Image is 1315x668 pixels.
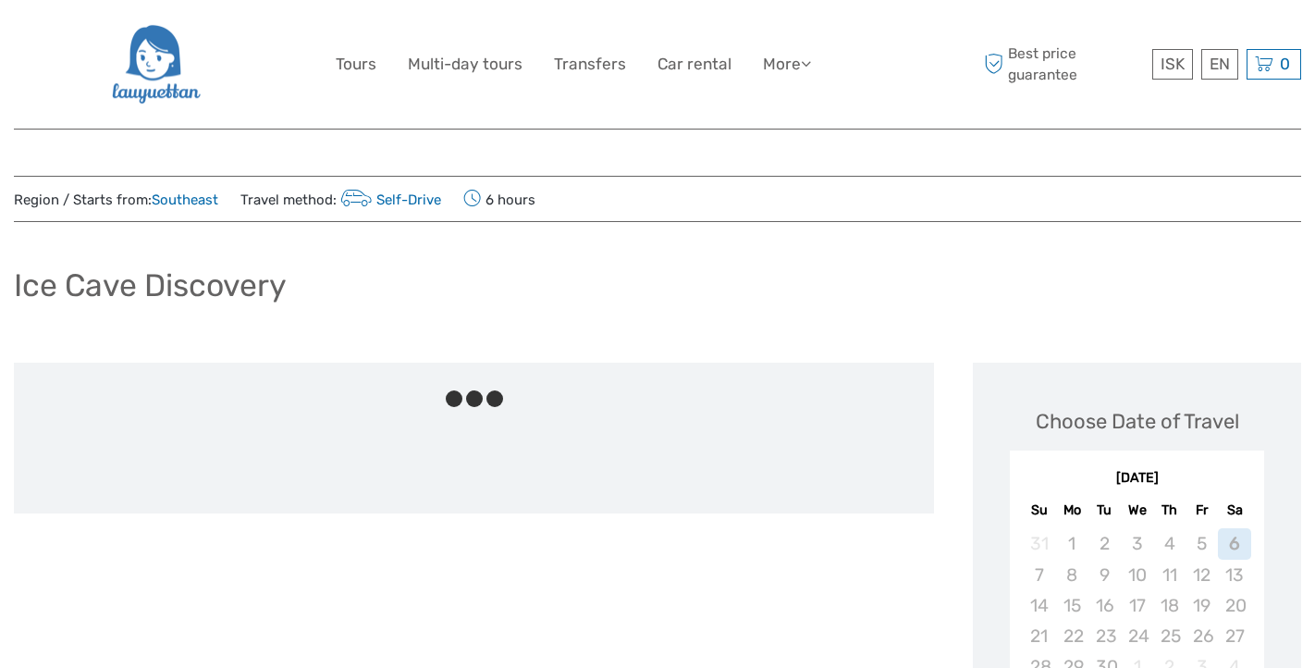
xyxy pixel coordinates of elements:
div: Not available Friday, September 5th, 2025 [1186,528,1218,559]
a: Multi-day tours [408,51,522,78]
div: Not available Friday, September 26th, 2025 [1186,621,1218,651]
div: Sa [1218,498,1250,523]
div: Not available Monday, September 1st, 2025 [1056,528,1088,559]
div: Not available Saturday, September 20th, 2025 [1218,590,1250,621]
span: 6 hours [463,186,535,212]
div: Not available Saturday, September 6th, 2025 [1218,528,1250,559]
a: Tours [336,51,376,78]
div: We [1121,498,1153,523]
div: EN [1201,49,1238,80]
div: Not available Tuesday, September 23rd, 2025 [1088,621,1121,651]
div: Not available Tuesday, September 16th, 2025 [1088,590,1121,621]
div: Not available Sunday, September 21st, 2025 [1023,621,1055,651]
span: Travel method: [240,186,441,212]
div: Not available Sunday, August 31st, 2025 [1023,528,1055,559]
div: Not available Monday, September 15th, 2025 [1056,590,1088,621]
div: Not available Tuesday, September 2nd, 2025 [1088,528,1121,559]
div: Th [1153,498,1186,523]
span: ISK [1161,55,1185,73]
div: Not available Wednesday, September 17th, 2025 [1121,590,1153,621]
div: Not available Friday, September 12th, 2025 [1186,560,1218,590]
span: Best price guarantee [979,43,1148,84]
div: Not available Thursday, September 11th, 2025 [1153,560,1186,590]
div: Not available Monday, September 22nd, 2025 [1056,621,1088,651]
a: Car rental [657,51,731,78]
div: Su [1023,498,1055,523]
div: Not available Monday, September 8th, 2025 [1056,560,1088,590]
div: [DATE] [1010,469,1264,489]
div: Not available Wednesday, September 24th, 2025 [1121,621,1153,651]
span: 0 [1277,55,1293,73]
div: Not available Sunday, September 14th, 2025 [1023,590,1055,621]
div: Not available Saturday, September 13th, 2025 [1218,560,1250,590]
div: Not available Tuesday, September 9th, 2025 [1088,560,1121,590]
a: More [763,51,811,78]
div: Choose Date of Travel [1036,407,1239,436]
h1: Ice Cave Discovery [14,266,287,304]
a: Southeast [152,192,218,208]
div: Fr [1186,498,1218,523]
span: Region / Starts from: [14,191,218,210]
img: 2954-36deae89-f5b4-4889-ab42-60a468582106_logo_big.png [110,14,200,115]
div: Not available Thursday, September 18th, 2025 [1153,590,1186,621]
div: Not available Thursday, September 4th, 2025 [1153,528,1186,559]
div: Not available Thursday, September 25th, 2025 [1153,621,1186,651]
div: Mo [1056,498,1088,523]
div: Not available Saturday, September 27th, 2025 [1218,621,1250,651]
div: Not available Friday, September 19th, 2025 [1186,590,1218,621]
div: Not available Sunday, September 7th, 2025 [1023,560,1055,590]
a: Transfers [554,51,626,78]
a: Self-Drive [337,192,441,208]
div: Not available Wednesday, September 10th, 2025 [1121,560,1153,590]
div: Tu [1088,498,1121,523]
div: Not available Wednesday, September 3rd, 2025 [1121,528,1153,559]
